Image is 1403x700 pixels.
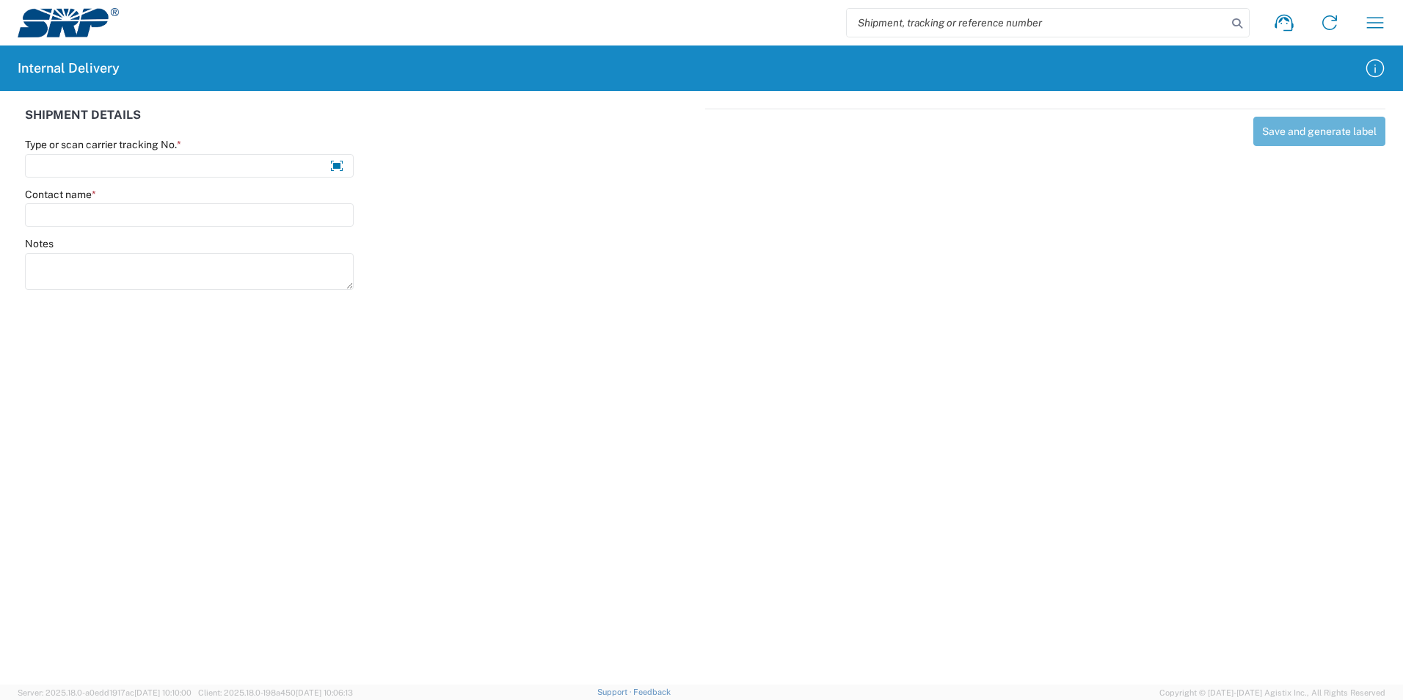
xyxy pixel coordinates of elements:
span: [DATE] 10:06:13 [296,688,353,697]
a: Support [597,688,634,696]
label: Contact name [25,188,96,201]
img: srp [18,8,119,37]
span: Copyright © [DATE]-[DATE] Agistix Inc., All Rights Reserved [1159,686,1385,699]
div: SHIPMENT DETAILS [25,109,698,138]
span: Server: 2025.18.0-a0edd1917ac [18,688,192,697]
a: Feedback [633,688,671,696]
label: Notes [25,237,54,250]
span: [DATE] 10:10:00 [134,688,192,697]
span: Client: 2025.18.0-198a450 [198,688,353,697]
input: Shipment, tracking or reference number [847,9,1227,37]
h2: Internal Delivery [18,59,120,77]
label: Type or scan carrier tracking No. [25,138,181,151]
